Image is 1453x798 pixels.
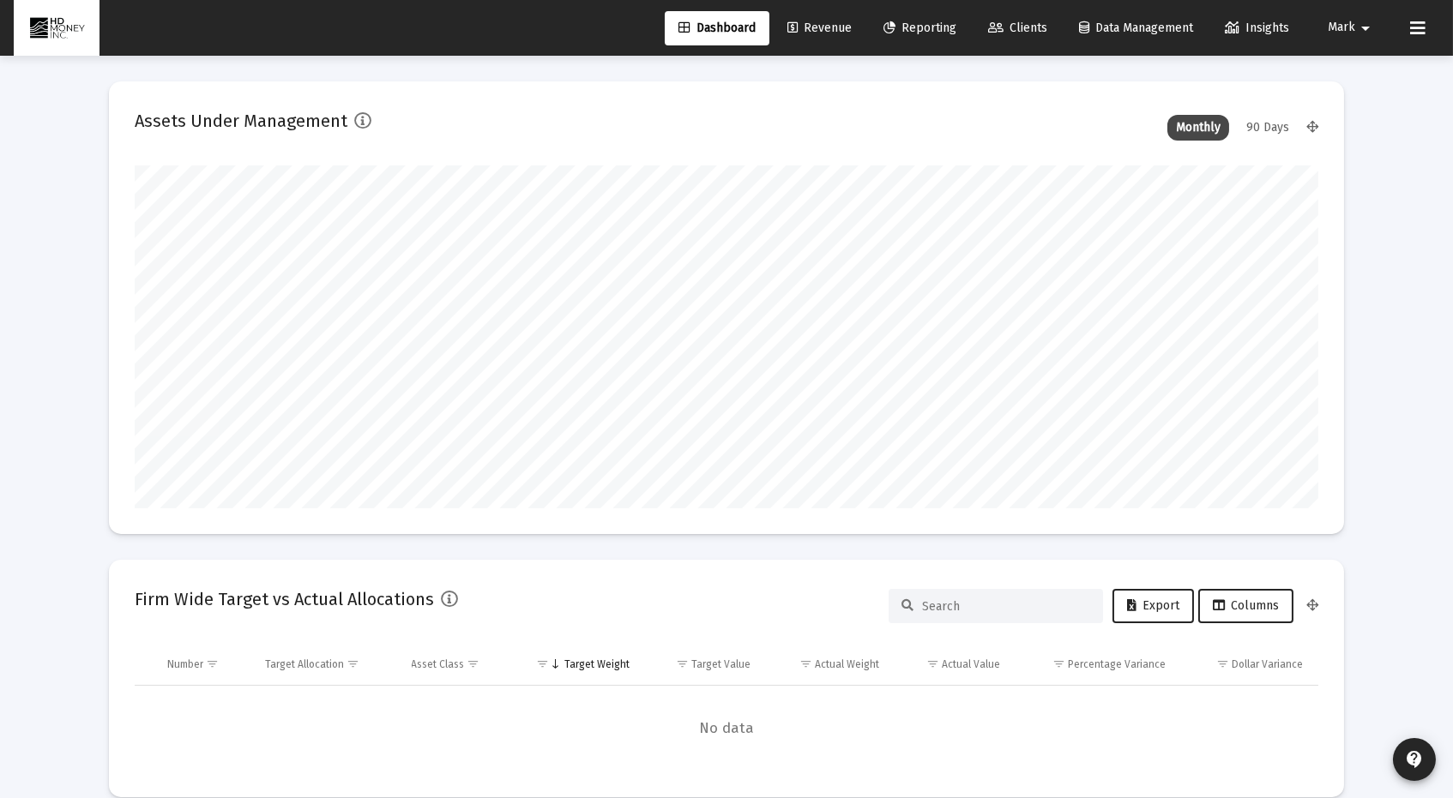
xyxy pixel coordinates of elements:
[412,657,465,671] div: Asset Class
[206,657,219,670] span: Show filter options for column 'Number'
[1404,749,1425,770] mat-icon: contact_support
[799,657,812,670] span: Show filter options for column 'Actual Weight'
[265,657,344,671] div: Target Allocation
[347,657,359,670] span: Show filter options for column 'Target Allocation'
[678,21,756,35] span: Dashboard
[870,11,970,45] a: Reporting
[1127,598,1179,613] span: Export
[1213,598,1279,613] span: Columns
[1307,10,1396,45] button: Mark
[1238,115,1298,141] div: 90 Days
[1112,589,1194,623] button: Export
[1012,644,1177,685] td: Column Percentage Variance
[1065,11,1207,45] a: Data Management
[676,657,689,670] span: Show filter options for column 'Target Value'
[1328,21,1355,35] span: Mark
[642,644,763,685] td: Column Target Value
[1079,21,1193,35] span: Data Management
[1198,589,1293,623] button: Columns
[513,644,642,685] td: Column Target Weight
[665,11,769,45] a: Dashboard
[922,599,1090,614] input: Search
[891,644,1012,685] td: Column Actual Value
[1355,11,1376,45] mat-icon: arrow_drop_down
[1211,11,1303,45] a: Insights
[467,657,480,670] span: Show filter options for column 'Asset Class'
[1232,657,1303,671] div: Dollar Variance
[253,644,400,685] td: Column Target Allocation
[155,644,253,685] td: Column Number
[167,657,203,671] div: Number
[763,644,891,685] td: Column Actual Weight
[883,21,956,35] span: Reporting
[988,21,1047,35] span: Clients
[691,657,751,671] div: Target Value
[1178,644,1318,685] td: Column Dollar Variance
[135,644,1318,771] div: Data grid
[1068,657,1166,671] div: Percentage Variance
[564,657,630,671] div: Target Weight
[942,657,1000,671] div: Actual Value
[974,11,1061,45] a: Clients
[27,11,87,45] img: Dashboard
[787,21,852,35] span: Revenue
[135,107,347,135] h2: Assets Under Management
[815,657,879,671] div: Actual Weight
[774,11,865,45] a: Revenue
[926,657,939,670] span: Show filter options for column 'Actual Value'
[536,657,549,670] span: Show filter options for column 'Target Weight'
[1167,115,1229,141] div: Monthly
[1225,21,1289,35] span: Insights
[1052,657,1065,670] span: Show filter options for column 'Percentage Variance'
[400,644,514,685] td: Column Asset Class
[135,719,1318,738] span: No data
[1216,657,1229,670] span: Show filter options for column 'Dollar Variance'
[135,585,434,613] h2: Firm Wide Target vs Actual Allocations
